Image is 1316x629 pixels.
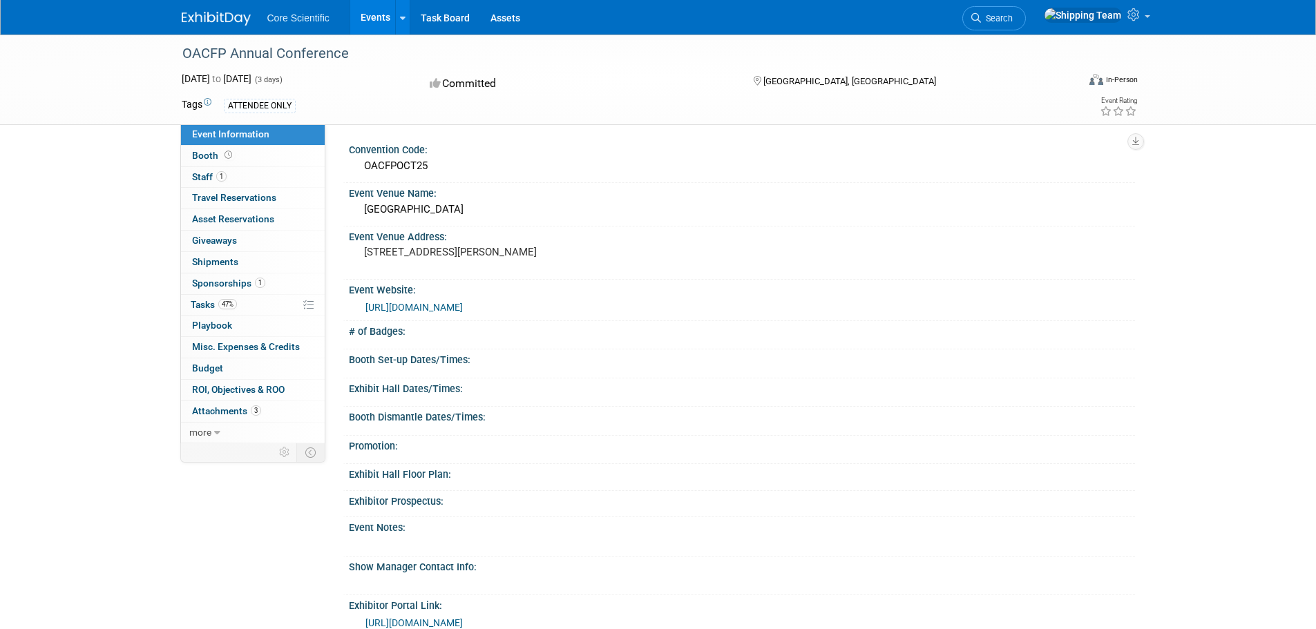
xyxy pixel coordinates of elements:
div: Booth Dismantle Dates/Times: [349,407,1135,424]
pre: [STREET_ADDRESS][PERSON_NAME] [364,246,661,258]
span: Sponsorships [192,278,265,289]
span: 3 [251,405,261,416]
span: to [210,73,223,84]
span: Budget [192,362,223,374]
a: Attachments3 [181,401,325,422]
a: Event Information [181,124,325,145]
a: Shipments [181,252,325,273]
span: (3 days) [254,75,283,84]
div: Committed [426,72,731,96]
img: Format-Inperson.png [1089,74,1103,85]
a: Asset Reservations [181,209,325,230]
span: more [189,427,211,438]
span: Giveaways [192,235,237,246]
span: Misc. Expenses & Credits [192,341,300,352]
img: ExhibitDay [182,12,251,26]
td: Personalize Event Tab Strip [273,443,297,461]
span: 1 [255,278,265,288]
div: Event Venue Name: [349,183,1135,200]
a: Travel Reservations [181,188,325,209]
div: ATTENDEE ONLY [224,99,296,113]
div: In-Person [1105,75,1138,85]
div: # of Badges: [349,321,1135,338]
div: Exhibit Hall Floor Plan: [349,464,1135,481]
a: more [181,423,325,443]
img: Shipping Team [1044,8,1122,23]
span: ROI, Objectives & ROO [192,384,285,395]
a: Search [962,6,1026,30]
div: Event Venue Address: [349,226,1135,244]
span: Staff [192,171,227,182]
a: Booth [181,146,325,166]
div: Exhibit Hall Dates/Times: [349,378,1135,396]
span: Event Information [192,128,269,139]
div: Booth Set-up Dates/Times: [349,349,1135,367]
td: Tags [182,97,211,113]
span: Playbook [192,320,232,331]
div: Event Notes: [349,517,1135,534]
a: Tasks47% [181,295,325,316]
a: Staff1 [181,167,325,188]
a: Playbook [181,316,325,336]
a: ROI, Objectives & ROO [181,380,325,400]
div: Exhibitor Prospectus: [349,491,1135,508]
a: Misc. Expenses & Credits [181,337,325,358]
div: Show Manager Contact Info: [349,557,1135,574]
div: OACFP Annual Conference [178,41,1057,66]
span: Travel Reservations [192,192,276,203]
span: Tasks [191,299,237,310]
div: Promotion: [349,436,1135,453]
span: 47% [218,299,237,309]
span: Asset Reservations [192,213,274,224]
div: OACFPOCT25 [359,155,1125,177]
span: Booth [192,150,235,161]
span: Core Scientific [267,12,330,23]
div: [GEOGRAPHIC_DATA] [359,199,1125,220]
td: Toggle Event Tabs [296,443,325,461]
div: Event Rating [1100,97,1137,104]
div: Event Website: [349,280,1135,297]
span: Attachments [192,405,261,416]
div: Event Format [996,72,1138,93]
span: [GEOGRAPHIC_DATA], [GEOGRAPHIC_DATA] [763,76,936,86]
span: Booth not reserved yet [222,150,235,160]
a: [URL][DOMAIN_NAME] [365,302,463,313]
a: Budget [181,358,325,379]
a: Sponsorships1 [181,273,325,294]
div: Convention Code: [349,139,1135,157]
div: Exhibitor Portal Link: [349,595,1135,612]
span: 1 [216,171,227,182]
span: [DATE] [DATE] [182,73,251,84]
span: Shipments [192,256,238,267]
span: Search [981,13,1013,23]
a: [URL][DOMAIN_NAME] [365,617,463,628]
a: Giveaways [181,231,325,251]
